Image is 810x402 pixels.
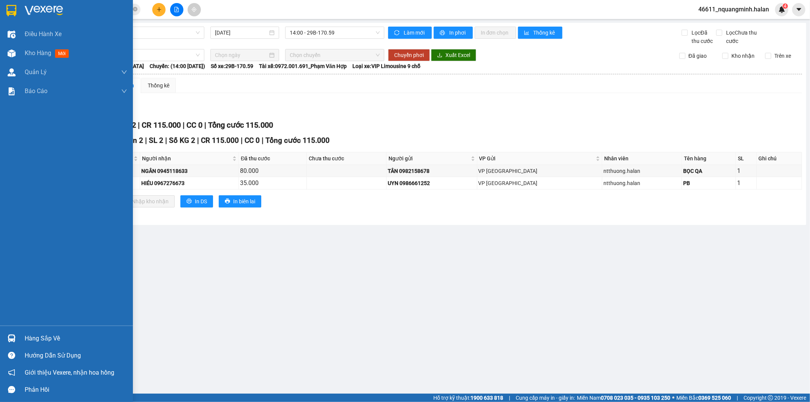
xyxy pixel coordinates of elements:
[25,86,47,96] span: Báo cáo
[208,120,273,130] span: Tổng cước 115.000
[601,395,670,401] strong: 0708 023 035 - 0935 103 250
[142,154,231,163] span: Người nhận
[240,178,305,188] div: 35.000
[169,136,195,145] span: Số KG 2
[117,195,175,207] button: downloadNhập kho nhận
[388,167,476,175] div: TÂN 0982158678
[307,152,387,165] th: Chưa thu cước
[518,27,562,39] button: bar-chartThống kê
[183,120,185,130] span: |
[265,136,330,145] span: Tổng cước 115.000
[8,68,16,76] img: warehouse-icon
[736,152,757,165] th: SL
[240,166,305,176] div: 80.000
[728,52,758,60] span: Kho nhận
[133,7,137,11] span: close-circle
[8,386,15,393] span: message
[8,334,16,342] img: warehouse-icon
[603,179,681,187] div: ntthuong.halan
[431,49,476,61] button: downloadXuất Excel
[186,198,192,204] span: printer
[191,7,197,12] span: aim
[204,120,206,130] span: |
[211,62,253,70] span: Số xe: 29B-170.59
[123,136,143,145] span: Đơn 2
[55,49,69,58] span: mới
[149,136,163,145] span: SL 2
[475,27,516,39] button: In đơn chọn
[138,120,140,130] span: |
[233,197,255,206] span: In biên lai
[516,394,575,402] span: Cung cấp máy in - giấy in:
[792,3,805,16] button: caret-down
[150,62,205,70] span: Chuyến: (14:00 [DATE])
[477,165,603,177] td: VP Bắc Sơn
[186,120,202,130] span: CC 0
[215,28,268,37] input: 12/08/2025
[783,3,788,9] sup: 4
[394,30,401,36] span: sync
[685,52,710,60] span: Đã giao
[215,51,268,59] input: Chọn ngày
[8,369,15,376] span: notification
[25,384,127,396] div: Phản hồi
[757,152,802,165] th: Ghi chú
[445,51,470,59] span: Xuất Excel
[156,7,162,12] span: plus
[478,179,601,187] div: VP [GEOGRAPHIC_DATA]
[219,195,261,207] button: printerIn biên lai
[672,396,674,399] span: ⚪️
[388,179,476,187] div: UYN 0986661252
[290,27,379,38] span: 14:00 - 29B-170.59
[145,136,147,145] span: |
[737,394,738,402] span: |
[25,368,114,377] span: Giới thiệu Vexere, nhận hoa hồng
[676,394,731,402] span: Miền Bắc
[6,5,16,16] img: logo-vxr
[141,179,238,187] div: HIÉU 0967276673
[683,167,734,175] div: BỌC QA
[25,350,127,361] div: Hướng dẫn sử dụng
[698,395,731,401] strong: 0369 525 060
[509,394,510,402] span: |
[723,28,768,45] span: Lọc Chưa thu cước
[121,88,127,94] span: down
[245,136,260,145] span: CC 0
[241,136,243,145] span: |
[388,49,430,61] button: Chuyển phơi
[388,27,432,39] button: syncLàm mới
[433,394,503,402] span: Hỗ trợ kỹ thuật:
[71,19,317,28] li: 271 - [PERSON_NAME] - [GEOGRAPHIC_DATA] - [GEOGRAPHIC_DATA]
[195,197,207,206] span: In DS
[225,198,230,204] span: printer
[170,3,183,16] button: file-add
[25,67,47,77] span: Quản Lý
[471,395,503,401] strong: 1900 633 818
[180,195,213,207] button: printerIn DS
[689,28,716,45] span: Lọc Đã thu cước
[188,3,201,16] button: aim
[477,177,603,189] td: VP Bắc Sơn
[692,5,775,14] span: 46611_nquangminh.halan
[262,136,264,145] span: |
[603,167,681,175] div: ntthuong.halan
[478,167,601,175] div: VP [GEOGRAPHIC_DATA]
[388,154,469,163] span: Người gửi
[352,62,420,70] span: Loại xe: VIP Limousine 9 chỗ
[683,179,734,187] div: PB
[8,49,16,57] img: warehouse-icon
[197,136,199,145] span: |
[259,62,347,70] span: Tài xế: 0972.001.691_Phạm Văn Hợp
[440,30,446,36] span: printer
[290,49,379,61] span: Chọn chuyến
[768,395,773,400] span: copyright
[25,333,127,344] div: Hàng sắp về
[778,6,785,13] img: icon-new-feature
[737,178,755,188] div: 1
[121,69,127,75] span: down
[25,29,62,39] span: Điều hành xe
[141,167,238,175] div: NGÂN 0945118633
[25,49,51,57] span: Kho hàng
[437,52,442,59] span: download
[682,152,736,165] th: Tên hàng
